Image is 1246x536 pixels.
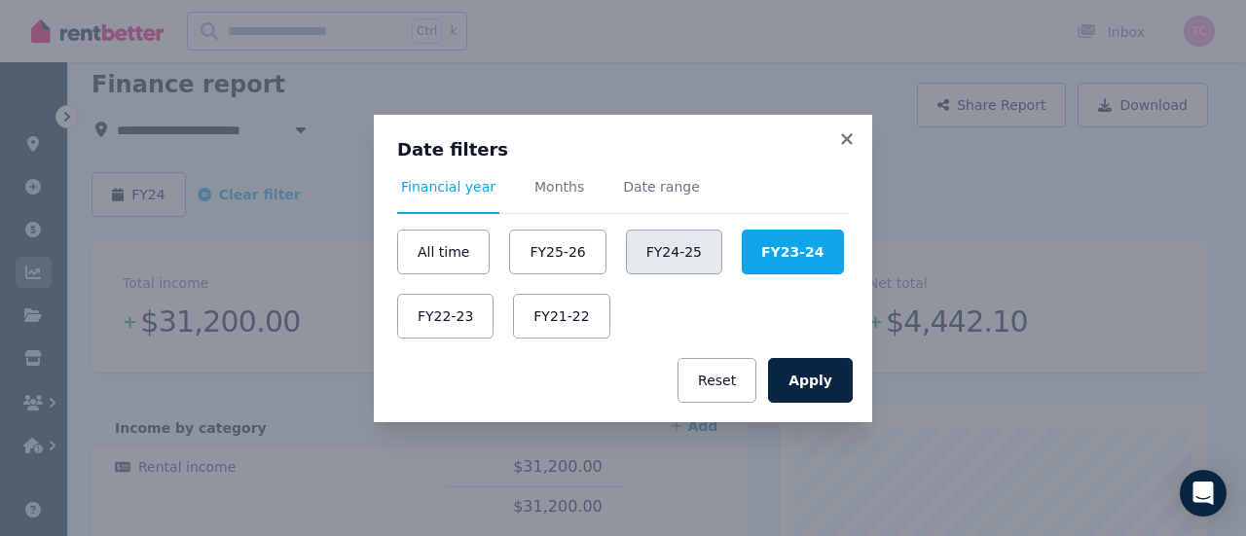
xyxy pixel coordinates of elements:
[534,177,584,197] span: Months
[397,230,490,274] button: All time
[678,358,756,403] button: Reset
[509,230,605,274] button: FY25-26
[623,177,700,197] span: Date range
[397,294,494,339] button: FY22-23
[401,177,495,197] span: Financial year
[768,358,853,403] button: Apply
[513,294,609,339] button: FY21-22
[742,230,843,274] button: FY23-24
[397,138,849,161] h3: Date filters
[397,177,849,214] nav: Tabs
[626,230,722,274] button: FY24-25
[1180,470,1227,517] div: Open Intercom Messenger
